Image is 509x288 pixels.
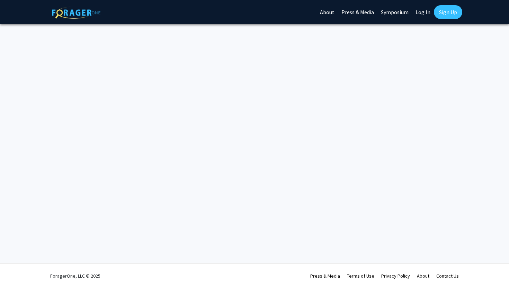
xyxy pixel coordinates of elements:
a: Terms of Use [347,273,374,279]
a: Sign Up [434,5,462,19]
a: Press & Media [310,273,340,279]
a: About [417,273,429,279]
a: Contact Us [436,273,459,279]
a: Privacy Policy [381,273,410,279]
div: ForagerOne, LLC © 2025 [50,264,100,288]
img: ForagerOne Logo [52,7,100,19]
